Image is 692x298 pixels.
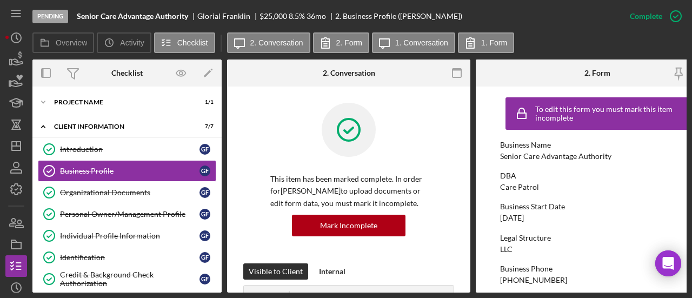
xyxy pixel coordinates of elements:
[77,12,188,21] b: Senior Care Advantage Authority
[56,38,87,47] label: Overview
[32,10,68,23] div: Pending
[199,187,210,198] div: G F
[319,263,345,280] div: Internal
[630,5,662,27] div: Complete
[655,250,681,276] div: Open Intercom Messenger
[292,215,405,236] button: Mark Incomplete
[199,144,210,155] div: G F
[38,268,216,290] a: Credit & Background Check AuthorizationGF
[60,210,199,218] div: Personal Owner/Management Profile
[336,38,362,47] label: 2. Form
[194,99,214,105] div: 1 / 1
[500,245,513,254] div: LLC
[177,38,208,47] label: Checklist
[199,230,210,241] div: G F
[60,167,199,175] div: Business Profile
[500,152,611,161] div: Senior Care Advantage Authority
[120,38,144,47] label: Activity
[307,12,326,21] div: 36 mo
[60,145,199,154] div: Introduction
[60,231,199,240] div: Individual Profile Information
[199,209,210,220] div: G F
[320,215,377,236] div: Mark Incomplete
[197,12,259,21] div: Glorial Franklin
[313,32,369,53] button: 2. Form
[500,214,524,222] div: [DATE]
[500,183,539,191] div: Care Patrol
[194,123,214,130] div: 7 / 7
[535,105,687,122] div: To edit this form you must mark this item incomplete
[481,38,507,47] label: 1. Form
[500,276,567,284] div: [PHONE_NUMBER]
[60,253,199,262] div: Identification
[154,32,215,53] button: Checklist
[60,270,199,288] div: Credit & Background Check Authorization
[372,32,455,53] button: 1. Conversation
[111,69,143,77] div: Checklist
[38,203,216,225] a: Personal Owner/Management ProfileGF
[259,11,287,21] span: $25,000
[199,274,210,284] div: G F
[249,263,303,280] div: Visible to Client
[54,123,187,130] div: Client Information
[199,165,210,176] div: G F
[323,69,375,77] div: 2. Conversation
[335,12,462,21] div: 2. Business Profile ([PERSON_NAME])
[60,188,199,197] div: Organizational Documents
[38,225,216,247] a: Individual Profile InformationGF
[38,138,216,160] a: IntroductionGF
[458,32,514,53] button: 1. Form
[395,38,448,47] label: 1. Conversation
[289,12,305,21] div: 8.5 %
[38,160,216,182] a: Business ProfileGF
[250,38,303,47] label: 2. Conversation
[314,263,351,280] button: Internal
[270,173,427,209] p: This item has been marked complete. In order for [PERSON_NAME] to upload documents or edit form d...
[199,252,210,263] div: G F
[32,32,94,53] button: Overview
[227,32,310,53] button: 2. Conversation
[38,182,216,203] a: Organizational DocumentsGF
[584,69,610,77] div: 2. Form
[54,99,187,105] div: Project Name
[619,5,687,27] button: Complete
[243,263,308,280] button: Visible to Client
[38,247,216,268] a: IdentificationGF
[97,32,151,53] button: Activity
